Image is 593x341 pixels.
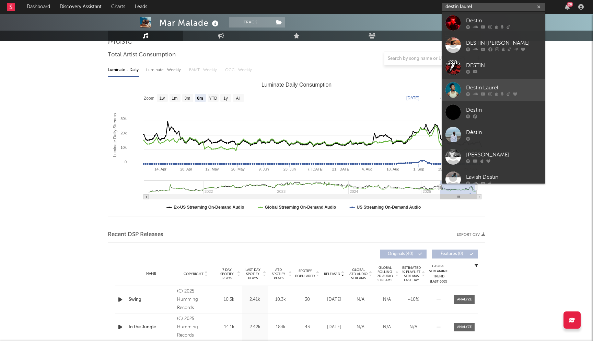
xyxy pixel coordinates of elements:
div: [DATE] [323,324,346,331]
div: 30 [295,296,319,303]
span: Released [324,272,340,276]
span: Originals ( 40 ) [385,252,416,256]
span: 7 Day Spotify Plays [218,268,236,280]
text: 26. May [231,167,245,171]
div: Lavish Destin [466,173,542,181]
text: 1. Sep [413,167,424,171]
text: 12. May [205,167,219,171]
button: Originals(40) [380,250,427,258]
a: Destin [442,101,545,123]
div: [PERSON_NAME] [466,151,542,159]
div: [DATE] [323,296,346,303]
div: Global Streaming Trend (Last 60D) [428,264,449,284]
text: 21. [DATE] [332,167,350,171]
button: Features(0) [432,250,478,258]
div: 43 [295,324,319,331]
svg: Luminate Daily Consumption [108,79,485,217]
text: 28. Apr [180,167,192,171]
a: Lavish Destin [442,168,545,190]
div: Luminate - Weekly [146,64,182,76]
a: Swing [129,296,174,303]
a: [PERSON_NAME] [442,146,545,168]
a: Destin [442,12,545,34]
button: 28 [565,4,570,10]
text: 15. Sep [438,167,451,171]
div: N/A [375,324,398,331]
div: N/A [402,324,425,331]
span: Spotify Popularity [295,268,315,279]
text: → [438,96,442,100]
span: Recent DSP Releases [108,231,163,239]
span: Last Day Spotify Plays [244,268,262,280]
input: Search for artists [442,3,545,11]
text: Ex-US Streaming On-Demand Audio [174,205,244,210]
span: Total Artist Consumption [108,51,176,59]
span: Global ATD Audio Streams [349,268,368,280]
button: Track [229,17,272,27]
text: Global Streaming On-Demand Audio [265,205,336,210]
div: Destin Laurel [466,84,542,92]
div: 28 [567,2,573,7]
div: (C) 2025 Humming Records [177,315,214,340]
text: 3m [185,96,190,101]
div: DESTIN [466,61,542,69]
text: YTD [209,96,217,101]
div: 10.3k [218,296,240,303]
div: 2.42k [244,324,266,331]
text: 14. Apr [154,167,166,171]
div: (C) 2025 Humming Records [177,287,214,312]
div: Destin [466,16,542,25]
span: Global Rolling 7D Audio Streams [375,266,394,282]
text: US Streaming On-Demand Audio [357,205,421,210]
div: Destin [466,106,542,114]
text: 10k [120,145,127,150]
div: DESTIN [PERSON_NAME] [466,39,542,47]
div: 10.3k [269,296,292,303]
div: Mar Malade [159,17,220,29]
div: Luminate - Daily [108,64,139,76]
a: DESTIN [PERSON_NAME] [442,34,545,56]
text: 18. Aug [386,167,399,171]
div: 183k [269,324,292,331]
span: Copyright [184,272,204,276]
text: 9. Jun [259,167,269,171]
div: 14.1k [218,324,240,331]
a: Destin Laurel [442,79,545,101]
div: Dèstin [466,128,542,136]
text: 1y [223,96,228,101]
div: N/A [349,296,372,303]
text: 7. [DATE] [307,167,324,171]
span: ATD Spotify Plays [269,268,288,280]
text: 4. Aug [362,167,372,171]
text: All [236,96,240,101]
text: 6m [197,96,203,101]
a: Dèstin [442,123,545,146]
text: 0 [125,160,127,164]
a: DESTIN [442,56,545,79]
text: Luminate Daily Streams [113,113,117,157]
div: N/A [375,296,398,303]
div: 2.41k [244,296,266,303]
text: 30k [120,117,127,121]
button: Export CSV [457,233,485,237]
span: Features ( 0 ) [436,252,468,256]
text: 1w [160,96,165,101]
text: [DATE] [406,96,419,100]
text: Zoom [144,96,154,101]
span: Music [108,37,132,45]
text: 23. Jun [283,167,296,171]
text: 1m [172,96,178,101]
span: Estimated % Playlist Streams Last Day [402,266,421,282]
div: Name [129,271,174,276]
div: ~ 10 % [402,296,425,303]
div: N/A [349,324,372,331]
input: Search by song name or URL [384,56,457,62]
a: In the Jungle [129,324,174,331]
text: 20k [120,131,127,135]
text: Luminate Daily Consumption [261,82,332,88]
